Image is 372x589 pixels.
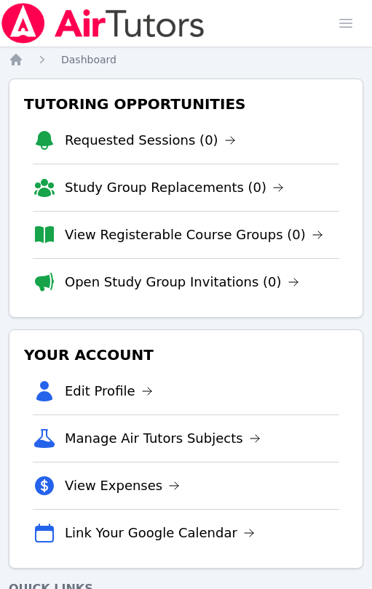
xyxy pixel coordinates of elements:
[65,225,323,245] a: View Registerable Course Groups (0)
[9,52,363,67] nav: Breadcrumb
[61,52,116,67] a: Dashboard
[21,91,351,117] h3: Tutoring Opportunities
[65,130,236,151] a: Requested Sessions (0)
[61,54,116,65] span: Dashboard
[65,177,284,198] a: Study Group Replacements (0)
[65,476,180,496] a: View Expenses
[65,523,255,543] a: Link Your Google Calendar
[65,428,261,449] a: Manage Air Tutors Subjects
[65,381,153,401] a: Edit Profile
[65,272,299,292] a: Open Study Group Invitations (0)
[21,342,351,368] h3: Your Account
